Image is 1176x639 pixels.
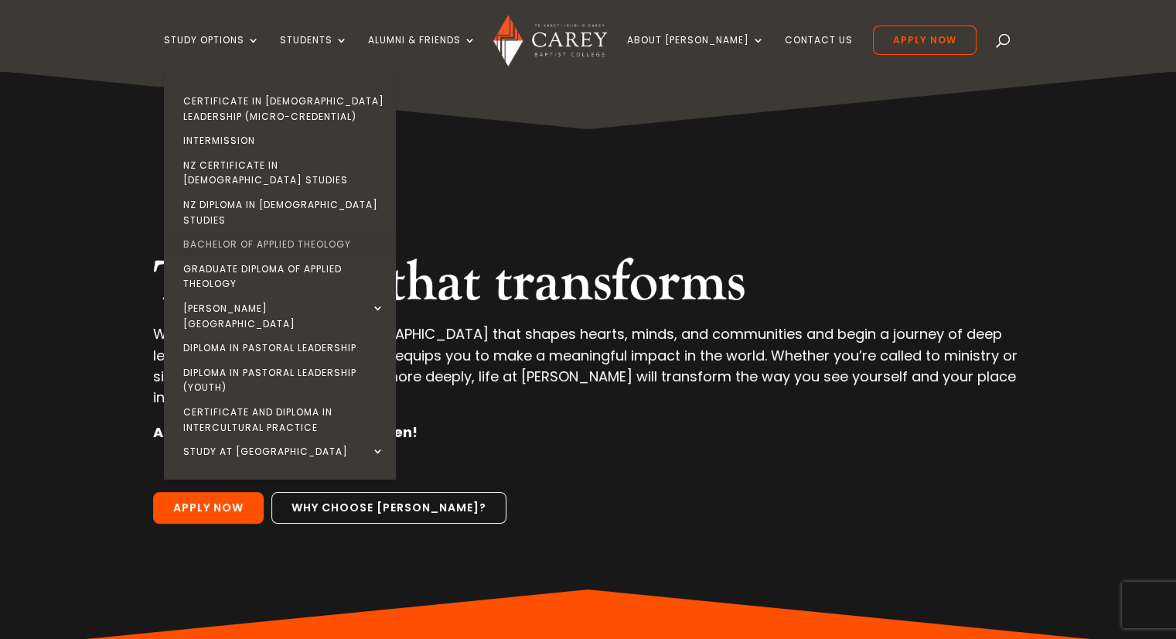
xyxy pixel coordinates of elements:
a: Apply Now [873,26,977,55]
a: Study Options [164,35,260,71]
a: Intermission [168,128,400,153]
a: Alumni & Friends [368,35,476,71]
h2: Theology that transforms [153,249,1022,323]
a: Contact Us [785,35,853,71]
a: Students [280,35,348,71]
strong: Applications for 2026 are now open! [153,422,418,442]
p: We invite you to discover [DEMOGRAPHIC_DATA] that shapes hearts, minds, and communities and begin... [153,323,1022,422]
a: NZ Certificate in [DEMOGRAPHIC_DATA] Studies [168,153,400,193]
a: NZ Diploma in [DEMOGRAPHIC_DATA] Studies [168,193,400,232]
a: Certificate and Diploma in Intercultural Practice [168,400,400,439]
a: Diploma in Pastoral Leadership (Youth) [168,361,400,400]
a: Graduate Diploma of Applied Theology [168,257,400,296]
a: Bachelor of Applied Theology [168,232,400,257]
a: [PERSON_NAME][GEOGRAPHIC_DATA] [168,296,400,336]
a: Study at [GEOGRAPHIC_DATA] [168,439,400,464]
a: Why choose [PERSON_NAME]? [271,492,506,525]
a: Apply Now [153,492,264,525]
a: Certificate in [DEMOGRAPHIC_DATA] Leadership (Micro-credential) [168,89,400,128]
a: About [PERSON_NAME] [627,35,765,71]
img: Carey Baptist College [493,15,607,67]
a: Diploma in Pastoral Leadership [168,336,400,361]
